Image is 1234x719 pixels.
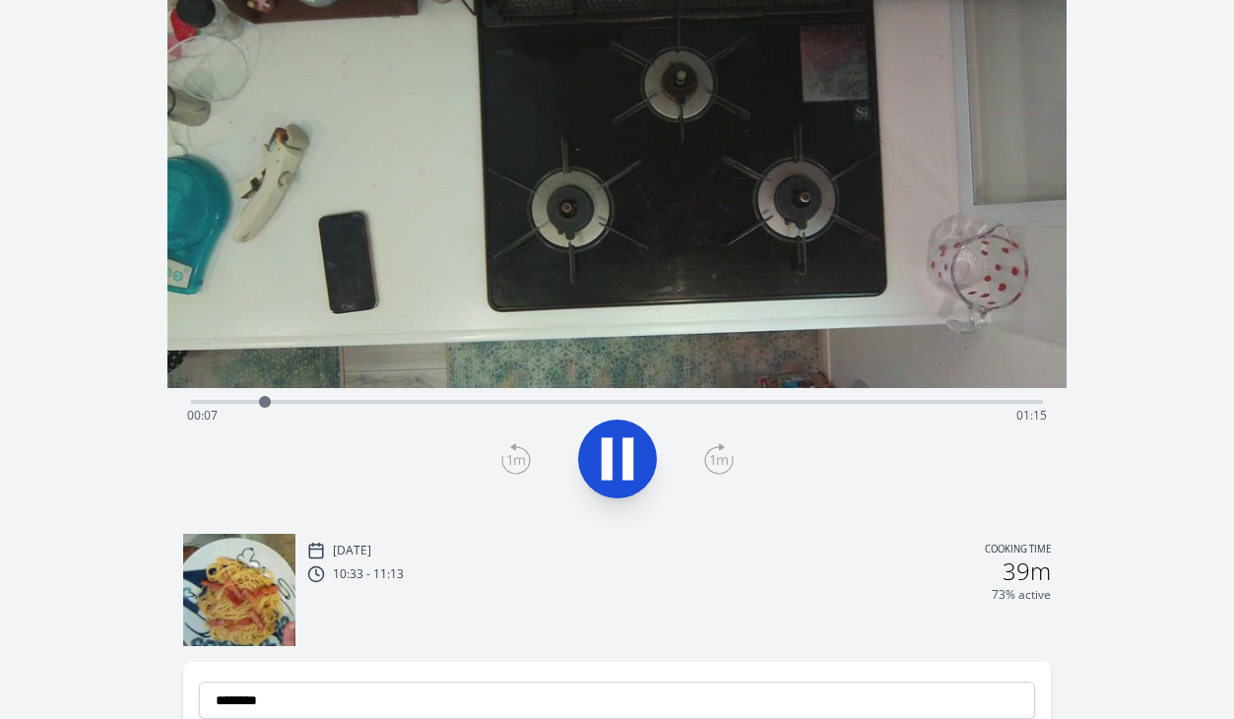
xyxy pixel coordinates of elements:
p: 10:33 - 11:13 [333,566,404,582]
p: 73% active [992,587,1051,603]
p: Cooking time [985,542,1051,559]
span: 01:15 [1016,407,1047,424]
span: 00:07 [187,407,218,424]
p: [DATE] [333,543,371,558]
img: 251014013417_thumb.jpeg [183,534,295,646]
h2: 39m [1003,559,1051,583]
